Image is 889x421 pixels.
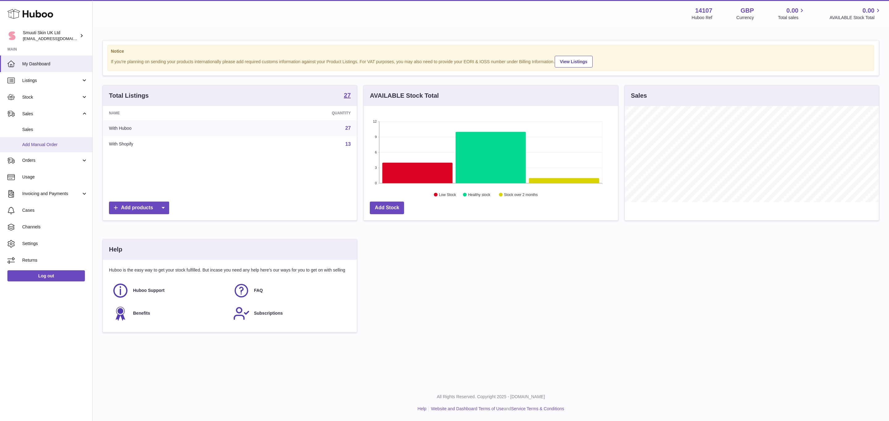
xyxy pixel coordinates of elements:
text: 6 [375,150,377,154]
span: Usage [22,174,88,180]
span: Cases [22,207,88,213]
span: Sales [22,127,88,133]
img: internalAdmin-14107@internal.huboo.com [7,31,17,40]
span: My Dashboard [22,61,88,67]
span: Returns [22,257,88,263]
text: Stock over 2 months [504,193,538,197]
span: FAQ [254,288,263,293]
span: 0.00 [787,6,799,15]
span: Subscriptions [254,310,283,316]
text: 12 [373,120,377,123]
a: Huboo Support [112,282,227,299]
th: Name [103,106,240,120]
a: 13 [345,141,351,147]
span: Settings [22,241,88,247]
span: Stock [22,94,81,100]
h3: AVAILABLE Stock Total [370,92,439,100]
strong: Notice [111,48,871,54]
span: [EMAIL_ADDRESS][DOMAIN_NAME] [23,36,91,41]
span: Sales [22,111,81,117]
text: 0 [375,181,377,185]
strong: 27 [344,92,351,98]
strong: GBP [741,6,754,15]
li: and [429,406,564,412]
a: Help [418,406,427,411]
a: View Listings [555,56,593,67]
h3: Help [109,245,122,254]
div: Currency [737,15,754,21]
a: Add products [109,202,169,214]
strong: 14107 [695,6,712,15]
span: Listings [22,78,81,84]
a: Subscriptions [233,305,348,322]
text: 9 [375,135,377,139]
td: With Huboo [103,120,240,136]
span: Channels [22,224,88,230]
a: Log out [7,270,85,281]
a: 27 [345,125,351,131]
span: Benefits [133,310,150,316]
p: All Rights Reserved. Copyright 2025 - [DOMAIN_NAME] [98,394,884,400]
span: Orders [22,157,81,163]
span: Invoicing and Payments [22,191,81,197]
a: 0.00 Total sales [778,6,805,21]
text: Low Stock [439,193,456,197]
h3: Total Listings [109,92,149,100]
h3: Sales [631,92,647,100]
text: 3 [375,166,377,170]
span: Add Manual Order [22,142,88,148]
td: With Shopify [103,136,240,152]
span: 0.00 [862,6,874,15]
text: Healthy stock [468,193,491,197]
a: 27 [344,92,351,100]
a: Benefits [112,305,227,322]
a: Website and Dashboard Terms of Use [431,406,504,411]
p: Huboo is the easy way to get your stock fulfilled. But incase you need any help here's our ways f... [109,267,351,273]
span: AVAILABLE Stock Total [829,15,882,21]
div: Smuuti Skin UK Ltd [23,30,78,42]
a: 0.00 AVAILABLE Stock Total [829,6,882,21]
a: FAQ [233,282,348,299]
div: Huboo Ref [692,15,712,21]
a: Add Stock [370,202,404,214]
a: Service Terms & Conditions [511,406,564,411]
span: Total sales [778,15,805,21]
th: Quantity [240,106,357,120]
span: Huboo Support [133,288,165,293]
div: If you're planning on sending your products internationally please add required customs informati... [111,55,871,67]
